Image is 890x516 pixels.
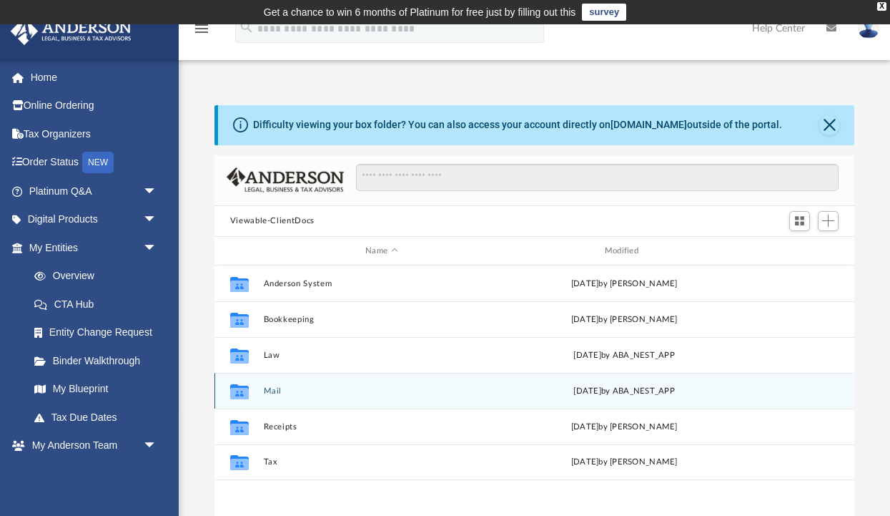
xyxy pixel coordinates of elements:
button: Switch to Grid View [789,211,811,231]
a: Platinum Q&Aarrow_drop_down [10,177,179,205]
span: arrow_drop_down [143,177,172,206]
a: Overview [20,262,179,291]
a: Entity Change Request [20,318,179,347]
a: CTA Hub [20,290,179,318]
i: search [239,19,254,35]
a: Binder Walkthrough [20,346,179,375]
button: Receipts [263,422,500,432]
a: My Anderson Team [20,459,164,488]
div: NEW [82,152,114,173]
span: arrow_drop_down [143,432,172,461]
a: [DOMAIN_NAME] [610,119,687,130]
button: Tax [263,458,500,467]
button: Law [263,351,500,360]
button: Mail [263,386,500,396]
button: Bookkeeping [263,315,500,324]
div: [DATE] by ABA_NEST_APP [506,349,743,362]
span: arrow_drop_down [143,233,172,263]
a: My Anderson Teamarrow_drop_down [10,432,172,460]
a: My Entitiesarrow_drop_down [10,233,179,262]
img: Anderson Advisors Platinum Portal [6,17,136,45]
a: Tax Due Dates [20,403,179,432]
div: [DATE] by [PERSON_NAME] [506,457,743,469]
input: Search files and folders [356,164,839,191]
a: Home [10,63,179,92]
div: [DATE] by [PERSON_NAME] [506,421,743,434]
button: Close [819,115,839,135]
div: Difficulty viewing your box folder? You can also access your account directly on outside of the p... [253,117,782,132]
img: User Pic [858,18,879,39]
a: Online Ordering [10,92,179,120]
span: arrow_drop_down [143,205,172,235]
a: My Blueprint [20,375,172,404]
div: id [221,245,257,258]
a: Digital Productsarrow_drop_down [10,205,179,234]
a: Order StatusNEW [10,148,179,177]
button: Add [818,211,839,231]
a: menu [193,27,210,37]
div: [DATE] by [PERSON_NAME] [506,313,743,326]
div: [DATE] by ABA_NEST_APP [506,385,743,398]
div: Get a chance to win 6 months of Platinum for free just by filling out this [264,4,576,21]
div: close [877,2,886,11]
div: Modified [505,245,742,258]
div: [DATE] by [PERSON_NAME] [506,278,743,291]
a: survey [582,4,626,21]
div: Name [262,245,499,258]
i: menu [193,20,210,37]
button: Anderson System [263,279,500,288]
a: Tax Organizers [10,120,179,148]
div: id [748,245,849,258]
button: Viewable-ClientDocs [230,215,315,228]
